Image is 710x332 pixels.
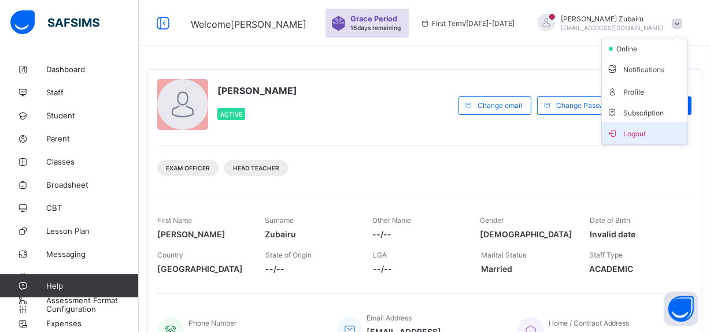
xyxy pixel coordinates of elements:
[217,85,297,96] span: [PERSON_NAME]
[481,264,572,274] span: Married
[46,157,139,166] span: Classes
[46,65,139,74] span: Dashboard
[367,314,412,322] span: Email Address
[602,103,687,122] li: dropdown-list-item-null-6
[589,264,680,274] span: ACADEMIC
[420,19,515,28] span: session/term information
[590,229,680,239] span: Invalid date
[46,249,139,259] span: Messaging
[561,24,663,31] span: [EMAIL_ADDRESS][DOMAIN_NAME]
[46,304,138,314] span: Configuration
[46,134,139,143] span: Parent
[46,88,139,97] span: Staff
[46,281,138,290] span: Help
[265,216,294,225] span: Surname
[157,216,192,225] span: First Name
[590,216,630,225] span: Date of Birth
[46,319,139,328] span: Expenses
[46,180,139,189] span: Broadsheet
[46,273,139,282] span: Time Table
[607,85,683,98] span: Profile
[188,319,236,327] span: Phone Number
[589,251,623,259] span: Staff Type
[372,216,411,225] span: Other Name
[157,229,247,239] span: [PERSON_NAME]
[374,264,464,274] span: --/--
[616,44,645,53] span: online
[480,216,504,225] span: Gender
[549,319,630,327] span: Home / Contract Address
[480,229,572,239] span: [DEMOGRAPHIC_DATA]
[331,16,346,31] img: sticker-purple.71386a28dfed39d6af7621340158ba97.svg
[372,229,463,239] span: --/--
[478,101,522,110] span: Change email
[481,251,526,259] span: Marital Status
[157,251,183,259] span: Country
[607,109,664,117] span: Subscription
[265,264,356,274] span: --/--
[526,14,688,33] div: UmarZubairu
[220,111,242,118] span: Active
[10,10,99,35] img: safsims
[561,14,663,23] span: [PERSON_NAME] Zubairu
[374,251,387,259] span: LGA
[607,62,683,76] span: Notifications
[46,111,139,120] span: Student
[191,18,306,30] span: Welcome [PERSON_NAME]
[166,165,210,171] span: Exam Officer
[350,24,401,31] span: 16 days remaining
[664,292,698,326] button: Open asap
[350,14,397,23] span: Grace Period
[602,122,687,144] li: dropdown-list-item-buttom-7
[607,126,683,140] span: Logout
[233,165,279,171] span: Head Teacher
[602,58,687,80] li: dropdown-list-item-text-3
[46,226,139,236] span: Lesson Plan
[265,251,312,259] span: State of Origin
[157,264,248,274] span: [GEOGRAPHIC_DATA]
[602,80,687,103] li: dropdown-list-item-text-4
[265,229,355,239] span: Zubairu
[602,39,687,58] li: dropdown-list-item-null-2
[556,101,615,110] span: Change Password
[46,203,139,212] span: CBT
